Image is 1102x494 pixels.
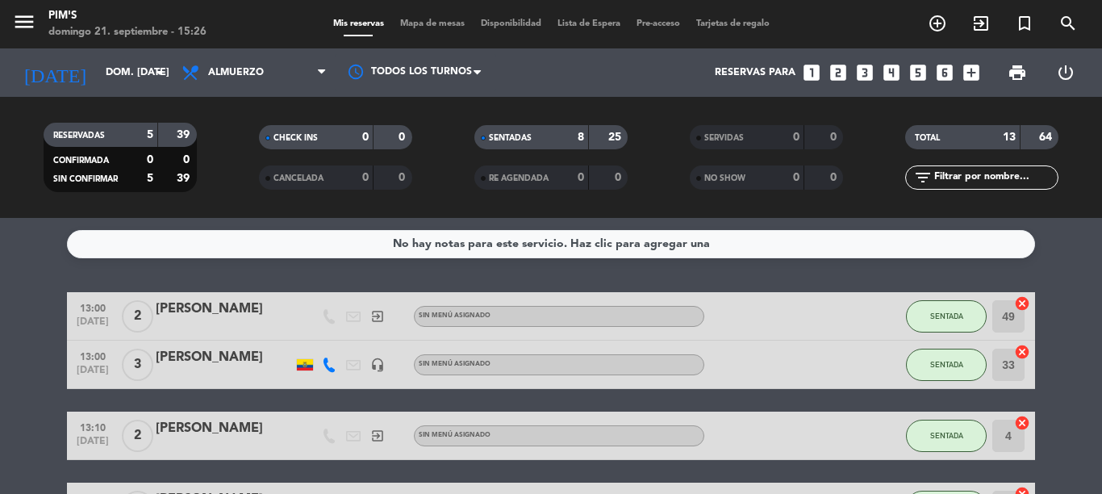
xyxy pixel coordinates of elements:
strong: 25 [608,132,624,143]
strong: 0 [793,132,799,143]
i: turned_in_not [1015,14,1034,33]
span: Disponibilidad [473,19,549,28]
span: Lista de Espera [549,19,628,28]
span: NO SHOW [704,174,745,182]
i: cancel [1014,344,1030,360]
strong: 0 [362,132,369,143]
i: search [1058,14,1078,33]
strong: 0 [830,132,840,143]
button: SENTADA [906,300,987,333]
i: add_box [961,62,982,83]
i: [DATE] [12,55,98,90]
span: SENTADAS [489,134,532,142]
strong: 0 [147,154,153,165]
strong: 0 [578,172,584,183]
strong: 0 [793,172,799,183]
strong: 0 [399,172,408,183]
span: CHECK INS [273,134,318,142]
i: cancel [1014,295,1030,312]
button: SENTADA [906,349,987,381]
strong: 0 [399,132,408,143]
div: [PERSON_NAME] [156,347,293,368]
i: looks_6 [934,62,955,83]
span: SENTADA [930,312,963,320]
strong: 0 [183,154,193,165]
span: RE AGENDADA [489,174,549,182]
span: SENTADA [930,360,963,369]
span: TOTAL [915,134,940,142]
div: domingo 21. septiembre - 15:26 [48,24,207,40]
span: Tarjetas de regalo [688,19,778,28]
strong: 5 [147,129,153,140]
span: CANCELADA [273,174,324,182]
div: [PERSON_NAME] [156,418,293,439]
div: Pim's [48,8,207,24]
span: print [1008,63,1027,82]
i: exit_to_app [370,309,385,324]
strong: 39 [177,173,193,184]
span: Sin menú asignado [419,312,490,319]
span: SIN CONFIRMAR [53,175,118,183]
strong: 0 [830,172,840,183]
i: looks_two [828,62,849,83]
i: arrow_drop_down [150,63,169,82]
i: add_circle_outline [928,14,947,33]
span: Mis reservas [325,19,392,28]
span: 13:00 [73,298,113,316]
button: SENTADA [906,420,987,452]
strong: 39 [177,129,193,140]
span: Sin menú asignado [419,432,490,438]
strong: 0 [615,172,624,183]
i: menu [12,10,36,34]
span: Reservas para [715,67,795,78]
span: RESERVADAS [53,132,105,140]
span: Mapa de mesas [392,19,473,28]
i: exit_to_app [971,14,991,33]
strong: 0 [362,172,369,183]
span: Pre-acceso [628,19,688,28]
i: looks_5 [908,62,929,83]
div: LOG OUT [1041,48,1090,97]
i: looks_one [801,62,822,83]
i: looks_3 [854,62,875,83]
div: [PERSON_NAME] [156,299,293,320]
span: [DATE] [73,316,113,335]
strong: 5 [147,173,153,184]
i: power_settings_new [1056,63,1075,82]
span: Almuerzo [208,67,264,78]
button: menu [12,10,36,40]
span: CONFIRMADA [53,157,109,165]
strong: 13 [1003,132,1016,143]
i: headset_mic [370,358,385,372]
span: 2 [122,300,153,333]
i: looks_4 [881,62,902,83]
span: [DATE] [73,365,113,383]
strong: 64 [1039,132,1055,143]
span: 3 [122,349,153,381]
i: cancel [1014,415,1030,431]
span: 13:00 [73,346,113,365]
span: [DATE] [73,436,113,454]
i: filter_list [913,168,933,187]
span: SENTADA [930,431,963,440]
span: 13:10 [73,417,113,436]
i: exit_to_app [370,429,385,443]
span: SERVIDAS [704,134,744,142]
div: No hay notas para este servicio. Haz clic para agregar una [393,235,710,253]
input: Filtrar por nombre... [933,169,1058,186]
span: 2 [122,420,153,452]
span: Sin menú asignado [419,361,490,367]
strong: 8 [578,132,584,143]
